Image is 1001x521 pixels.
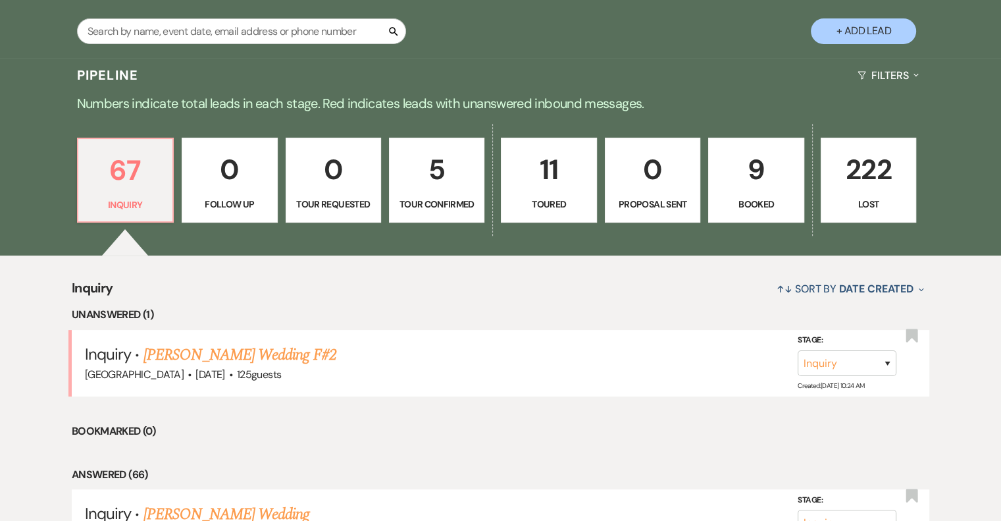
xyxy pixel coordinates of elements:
[605,138,700,223] a: 0Proposal Sent
[182,138,277,223] a: 0Follow Up
[86,198,165,212] p: Inquiry
[27,93,975,114] p: Numbers indicate total leads in each stage. Red indicates leads with unanswered inbound messages.
[613,197,692,211] p: Proposal Sent
[143,343,336,367] a: [PERSON_NAME] Wedding F#2
[237,368,281,381] span: 125 guests
[717,148,795,192] p: 9
[72,466,929,483] li: Answered (66)
[509,148,588,192] p: 11
[294,148,372,192] p: 0
[398,197,476,211] p: Tour Confirmed
[829,197,908,211] p: Lost
[708,138,804,223] a: 9Booked
[195,368,224,381] span: [DATE]
[613,148,692,192] p: 0
[509,197,588,211] p: Toured
[294,197,372,211] p: Tour Requested
[717,197,795,211] p: Booked
[286,138,381,223] a: 0Tour Requested
[77,18,406,44] input: Search by name, event date, email address or phone number
[85,368,184,381] span: [GEOGRAPHIC_DATA]
[829,148,908,192] p: 222
[852,58,924,93] button: Filters
[798,381,864,390] span: Created: [DATE] 10:24 AM
[77,138,174,223] a: 67Inquiry
[771,271,929,306] button: Sort By Date Created
[72,278,113,306] span: Inquiry
[72,306,929,323] li: Unanswered (1)
[798,493,896,508] label: Stage:
[85,344,131,364] span: Inquiry
[798,333,896,348] label: Stage:
[821,138,916,223] a: 222Lost
[389,138,484,223] a: 5Tour Confirmed
[777,282,792,296] span: ↑↓
[501,138,596,223] a: 11Toured
[86,148,165,192] p: 67
[77,66,139,84] h3: Pipeline
[72,423,929,440] li: Bookmarked (0)
[190,197,269,211] p: Follow Up
[811,18,916,44] button: + Add Lead
[190,148,269,192] p: 0
[839,282,913,296] span: Date Created
[398,148,476,192] p: 5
